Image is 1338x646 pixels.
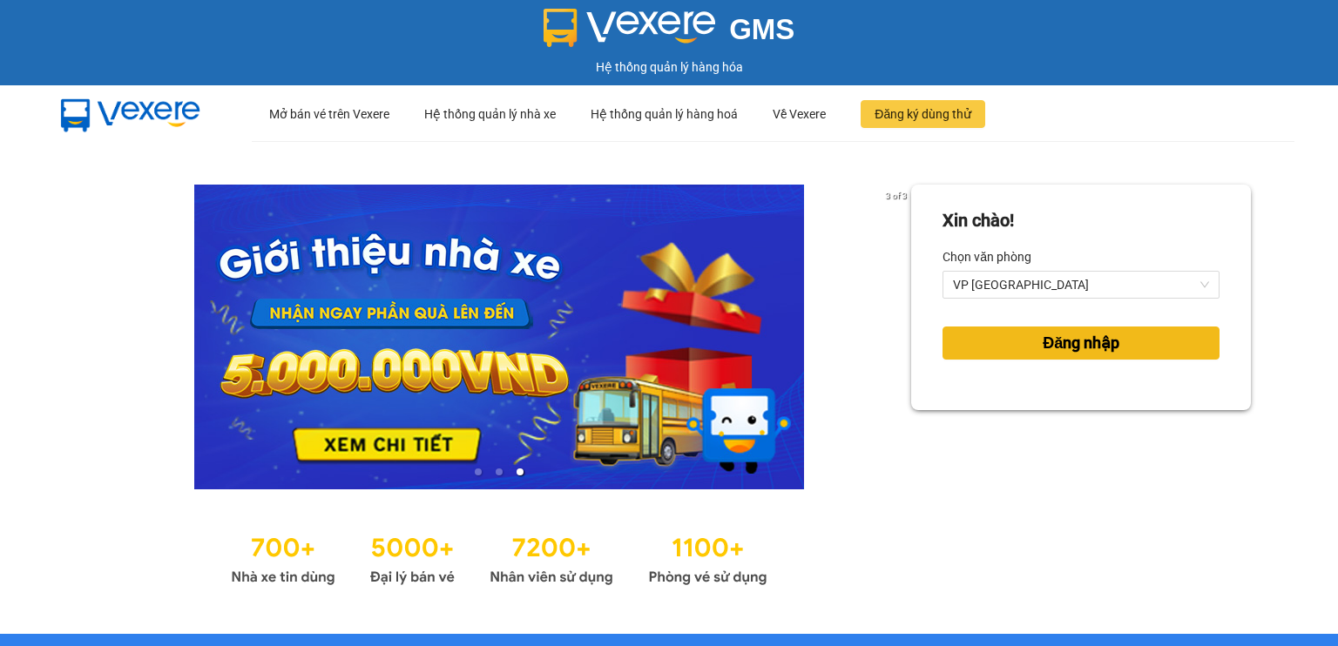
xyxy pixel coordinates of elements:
button: next slide / item [887,185,911,489]
button: Đăng ký dùng thử [861,100,985,128]
button: Đăng nhập [943,326,1220,360]
span: Đăng ký dùng thử [875,104,971,124]
div: Hệ thống quản lý hàng hoá [591,86,738,142]
img: mbUUG5Q.png [44,85,218,143]
span: GMS [729,13,794,45]
span: VP Quận 1 [953,272,1209,298]
label: Chọn văn phòng [943,243,1031,271]
img: Statistics.png [231,524,767,590]
a: GMS [544,26,795,40]
li: slide item 1 [475,468,482,475]
div: Về Vexere [773,86,826,142]
button: previous slide / item [87,185,111,489]
div: Hệ thống quản lý nhà xe [424,86,556,142]
div: Xin chào! [943,207,1014,234]
p: 3 of 3 [881,185,911,207]
li: slide item 3 [517,468,524,475]
li: slide item 2 [496,468,503,475]
span: Đăng nhập [1043,331,1119,355]
div: Mở bán vé trên Vexere [269,86,389,142]
div: Hệ thống quản lý hàng hóa [4,57,1334,77]
img: logo 2 [544,9,716,47]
